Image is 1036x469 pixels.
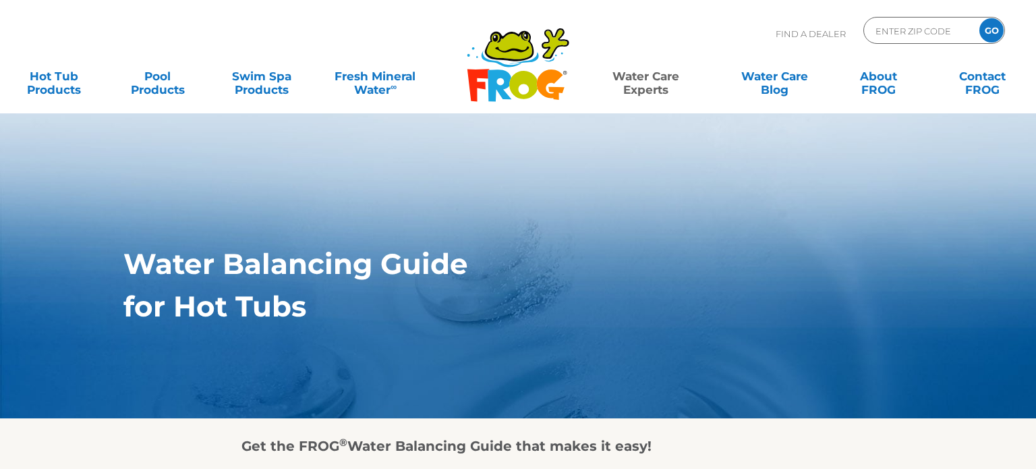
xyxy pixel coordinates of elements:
a: Swim SpaProducts [221,63,302,90]
h1: Water Balancing Guide [123,248,850,280]
sup: ® [339,436,347,449]
sup: ∞ [391,82,397,92]
a: PoolProducts [117,63,198,90]
p: Find A Dealer [776,17,846,51]
input: GO [979,18,1004,43]
a: Water CareBlog [735,63,815,90]
a: AboutFROG [838,63,919,90]
a: Hot TubProducts [13,63,94,90]
a: Water CareExperts [580,63,711,90]
a: ContactFROG [942,63,1023,90]
a: Fresh MineralWater∞ [325,63,426,90]
h1: for Hot Tubs [123,290,850,323]
strong: Get the FROG Water Balancing Guide that makes it easy! [241,438,652,454]
input: Zip Code Form [874,21,965,40]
